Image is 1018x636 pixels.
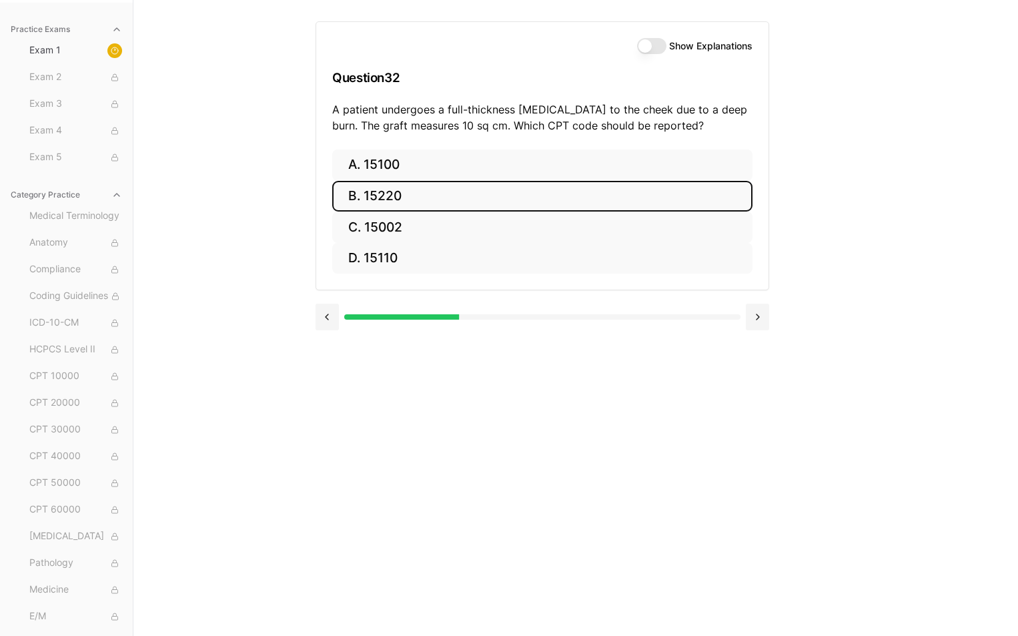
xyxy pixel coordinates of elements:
p: A patient undergoes a full-thickness [MEDICAL_DATA] to the cheek due to a deep burn. The graft me... [332,101,752,133]
button: CPT 20000 [24,392,127,414]
button: Pathology [24,553,127,574]
button: Practice Exams [5,19,127,40]
button: A. 15100 [332,149,752,181]
button: Exam 3 [24,93,127,115]
button: CPT 40000 [24,446,127,467]
button: [MEDICAL_DATA] [24,526,127,547]
span: CPT 60000 [29,503,122,517]
button: B. 15220 [332,181,752,212]
span: CPT 40000 [29,449,122,464]
span: Exam 1 [29,43,122,58]
span: CPT 30000 [29,422,122,437]
span: E/M [29,609,122,624]
span: CPT 50000 [29,476,122,491]
button: CPT 50000 [24,472,127,494]
span: HCPCS Level II [29,342,122,357]
span: Exam 3 [29,97,122,111]
button: ICD-10-CM [24,312,127,334]
h3: Question 32 [332,58,752,97]
span: Pathology [29,556,122,571]
span: Medicine [29,583,122,597]
span: Medical Terminology [29,209,122,224]
span: Anatomy [29,236,122,250]
button: CPT 10000 [24,366,127,387]
button: D. 15110 [332,243,752,274]
span: CPT 10000 [29,369,122,384]
span: [MEDICAL_DATA] [29,529,122,544]
button: Exam 2 [24,67,127,88]
button: Medical Terminology [24,206,127,227]
button: Anatomy [24,232,127,254]
span: Exam 5 [29,150,122,165]
button: Category Practice [5,184,127,206]
button: Medicine [24,579,127,601]
span: ICD-10-CM [29,316,122,330]
button: Exam 5 [24,147,127,168]
span: CPT 20000 [29,396,122,410]
button: Exam 4 [24,120,127,141]
button: Compliance [24,259,127,280]
button: CPT 30000 [24,419,127,440]
span: Exam 4 [29,123,122,138]
button: Coding Guidelines [24,286,127,307]
span: Exam 2 [29,70,122,85]
button: E/M [24,606,127,627]
button: Exam 1 [24,40,127,61]
button: CPT 60000 [24,499,127,521]
span: Compliance [29,262,122,277]
label: Show Explanations [669,41,752,51]
button: HCPCS Level II [24,339,127,360]
span: Coding Guidelines [29,289,122,304]
button: C. 15002 [332,212,752,243]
